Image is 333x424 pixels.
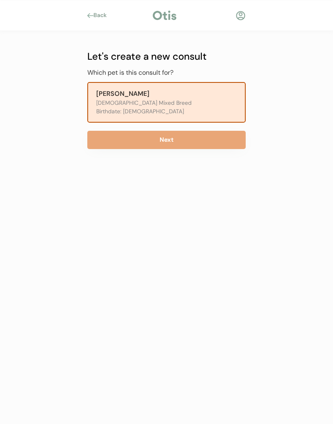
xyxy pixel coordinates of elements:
[87,68,246,78] div: Which pet is this consult for?
[96,107,204,116] div: Birthdate: [DEMOGRAPHIC_DATA]
[93,11,112,19] div: Back
[96,99,204,107] div: [DEMOGRAPHIC_DATA] Mixed Breed
[96,89,204,99] div: [PERSON_NAME]
[87,49,246,64] div: Let's create a new consult
[87,131,246,149] button: Next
